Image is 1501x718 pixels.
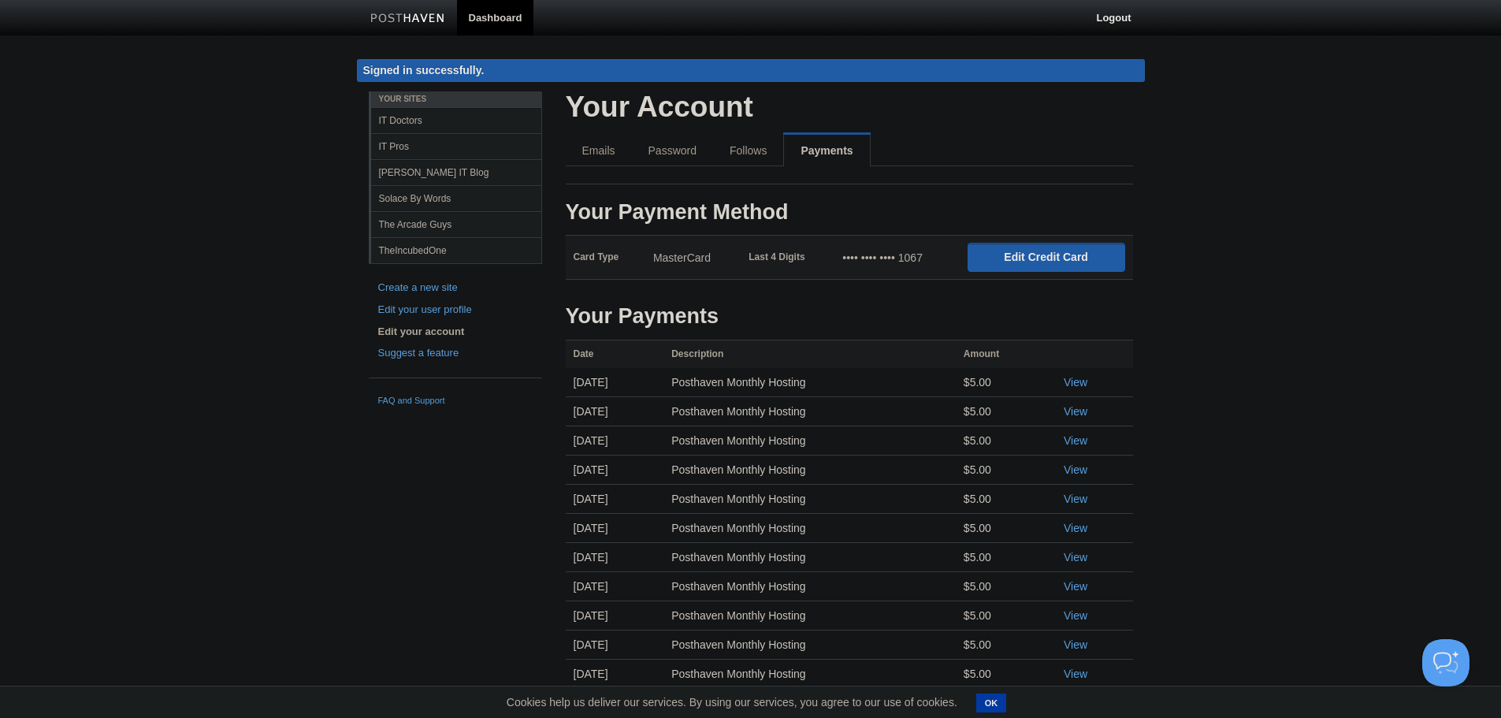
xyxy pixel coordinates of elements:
a: Payments [783,135,870,166]
a: View [1064,434,1087,447]
td: Posthaven Monthly Hosting [663,601,956,631]
td: Posthaven Monthly Hosting [663,660,956,689]
a: Password [632,135,713,166]
a: View [1064,522,1087,534]
td: $5.00 [956,572,1056,601]
a: View [1064,668,1087,680]
a: Create a new site [378,280,533,296]
td: [DATE] [566,368,664,397]
a: View [1064,551,1087,564]
a: View [1064,580,1087,593]
span: Cookies help us deliver our services. By using our services, you agree to our use of cookies. [491,686,973,718]
td: $5.00 [956,485,1056,514]
th: Card Type [566,236,645,280]
a: View [1064,493,1087,505]
a: The Arcade Guys [371,211,542,237]
a: View [1064,405,1087,418]
td: Posthaven Monthly Hosting [663,426,956,456]
td: $5.00 [956,456,1056,485]
td: [DATE] [566,660,664,689]
div: Signed in successfully. [357,59,1145,82]
a: IT Pros [371,133,542,159]
h3: Your Payment Method [566,201,1133,225]
td: Posthaven Monthly Hosting [663,485,956,514]
a: FAQ and Support [378,394,533,408]
a: View [1064,638,1087,651]
a: TheIncubedOne [371,237,542,263]
td: Posthaven Monthly Hosting [663,514,956,543]
td: [DATE] [566,397,664,426]
td: •••• •••• •••• 1067 [834,236,960,280]
td: Posthaven Monthly Hosting [663,543,956,572]
td: Posthaven Monthly Hosting [663,397,956,426]
td: $5.00 [956,426,1056,456]
td: [DATE] [566,456,664,485]
a: View [1064,463,1087,476]
a: View [1064,609,1087,622]
td: Posthaven Monthly Hosting [663,631,956,660]
a: [PERSON_NAME] IT Blog [371,159,542,185]
th: Description [663,340,956,369]
th: Last 4 Digits [741,236,834,280]
button: OK [976,694,1007,712]
iframe: Help Scout Beacon - Open [1422,639,1469,686]
td: Posthaven Monthly Hosting [663,368,956,397]
th: Date [566,340,664,369]
h3: Your Payments [566,305,1133,329]
td: $5.00 [956,514,1056,543]
td: [DATE] [566,485,664,514]
td: [DATE] [566,543,664,572]
a: View [1064,376,1087,389]
a: Follows [713,135,783,166]
img: Posthaven-bar [370,13,445,25]
a: Edit your user profile [378,302,533,318]
td: MasterCard [645,236,741,280]
td: $5.00 [956,368,1056,397]
td: Posthaven Monthly Hosting [663,456,956,485]
td: $5.00 [956,397,1056,426]
td: $5.00 [956,543,1056,572]
td: $5.00 [956,660,1056,689]
li: Your Sites [369,91,542,107]
td: [DATE] [566,572,664,601]
a: Edit your account [378,324,533,340]
td: [DATE] [566,426,664,456]
td: $5.00 [956,631,1056,660]
a: Suggest a feature [378,345,533,362]
th: Amount [956,340,1056,369]
a: IT Doctors [371,107,542,133]
td: [DATE] [566,601,664,631]
a: Emails [566,135,632,166]
a: Solace By Words [371,185,542,211]
td: Posthaven Monthly Hosting [663,572,956,601]
input: Edit Credit Card [968,243,1125,272]
td: [DATE] [566,631,664,660]
td: [DATE] [566,514,664,543]
h2: Your Account [566,91,1133,124]
td: $5.00 [956,601,1056,631]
